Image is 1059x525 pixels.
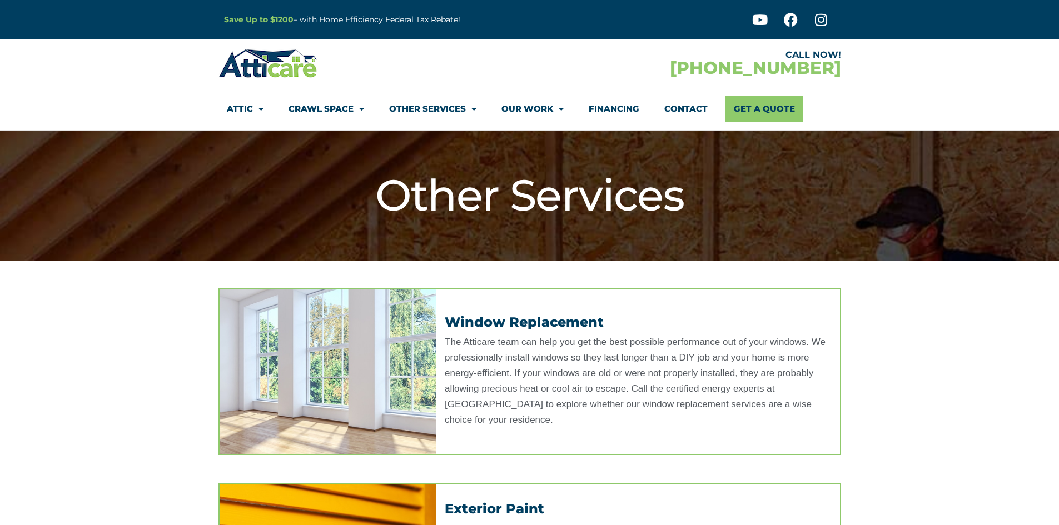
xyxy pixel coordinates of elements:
[224,14,294,24] a: Save Up to $1200
[389,96,476,122] a: Other Services
[530,51,841,59] div: CALL NOW!
[224,13,584,26] p: – with Home Efficiency Federal Tax Rebate!
[227,96,833,122] nav: Menu
[501,96,564,122] a: Our Work
[224,169,836,222] h1: Other Services
[289,96,364,122] a: Crawl Space
[445,314,604,330] a: Window Replacement
[725,96,803,122] a: Get A Quote
[664,96,708,122] a: Contact
[227,96,263,122] a: Attic
[445,501,544,517] a: Exterior Paint
[589,96,639,122] a: Financing
[445,337,826,425] span: The Atticare team can help you get the best possible performance out of your windows. We professi...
